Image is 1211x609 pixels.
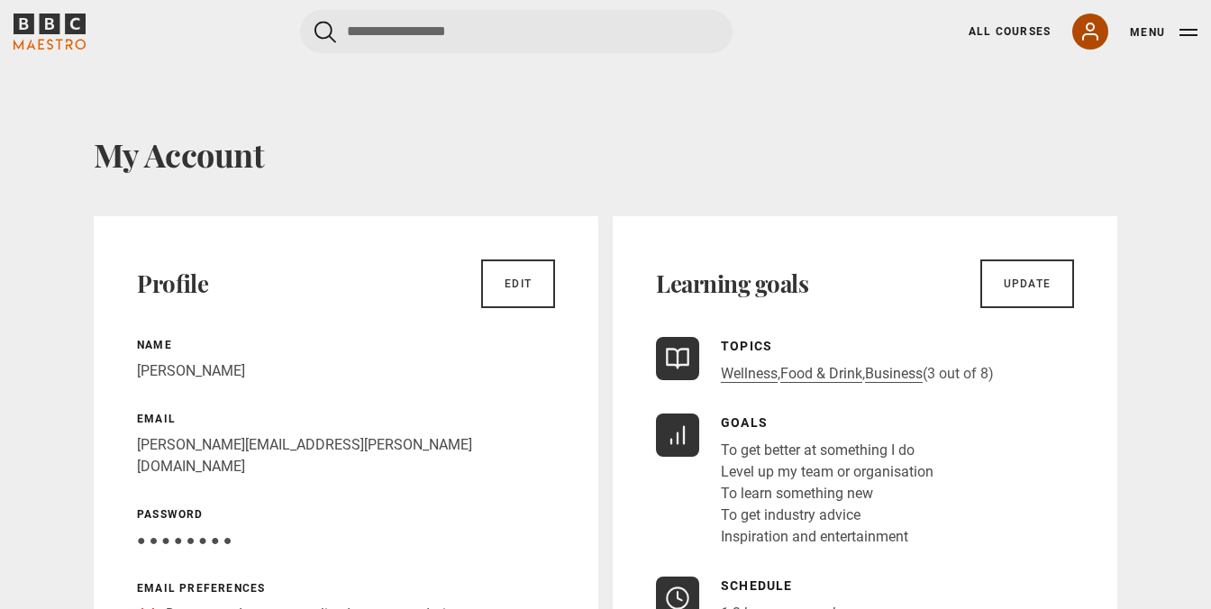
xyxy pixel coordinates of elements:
[721,414,933,432] p: Goals
[1130,23,1197,41] button: Toggle navigation
[300,10,733,53] input: Search
[656,269,808,298] h2: Learning goals
[137,506,555,523] p: Password
[721,483,933,504] li: To learn something new
[721,577,840,595] p: Schedule
[721,526,933,548] li: Inspiration and entertainment
[721,363,994,385] p: , , (3 out of 8)
[780,365,862,383] a: Food & Drink
[314,21,336,43] button: Submit the search query
[721,504,933,526] li: To get industry advice
[721,365,778,383] a: Wellness
[137,532,232,549] span: ● ● ● ● ● ● ● ●
[137,337,555,353] p: Name
[14,14,86,50] svg: BBC Maestro
[969,23,1051,40] a: All Courses
[481,259,555,308] a: Edit
[94,135,1117,173] h1: My Account
[980,259,1074,308] a: Update
[865,365,923,383] a: Business
[721,440,933,461] li: To get better at something I do
[137,411,555,427] p: Email
[721,461,933,483] li: Level up my team or organisation
[721,337,994,356] p: Topics
[137,434,555,477] p: [PERSON_NAME][EMAIL_ADDRESS][PERSON_NAME][DOMAIN_NAME]
[137,360,555,382] p: [PERSON_NAME]
[137,580,555,596] p: Email preferences
[137,269,208,298] h2: Profile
